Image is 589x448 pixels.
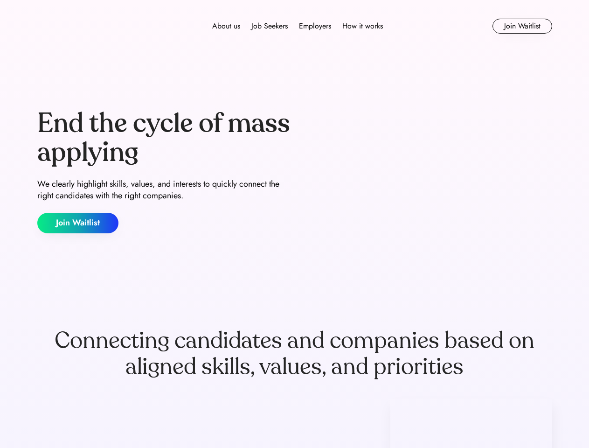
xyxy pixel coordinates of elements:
[37,109,291,167] div: End the cycle of mass applying
[37,19,103,34] img: Forward logo
[37,213,118,233] button: Join Waitlist
[37,328,552,380] div: Connecting candidates and companies based on aligned skills, values, and priorities
[251,21,288,32] div: Job Seekers
[299,21,331,32] div: Employers
[342,21,383,32] div: How it works
[212,21,240,32] div: About us
[298,71,552,272] img: yH5BAEAAAAALAAAAAABAAEAAAIBRAA7
[37,178,291,202] div: We clearly highlight skills, values, and interests to quickly connect the right candidates with t...
[492,19,552,34] button: Join Waitlist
